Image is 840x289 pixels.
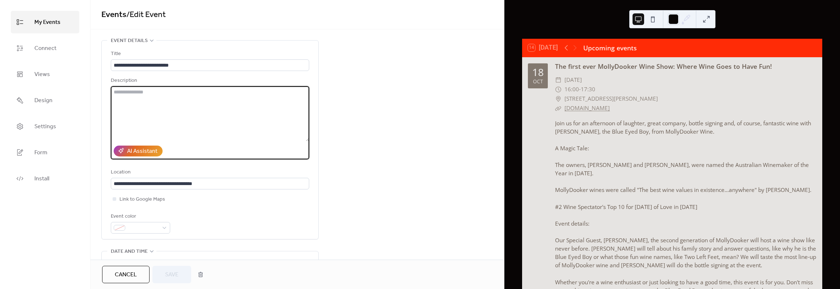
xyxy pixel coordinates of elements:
[11,141,79,164] a: Form
[34,173,49,185] span: Install
[111,247,148,256] span: Date and time
[11,89,79,112] a: Design
[532,67,544,78] div: 18
[555,75,562,85] div: ​
[11,37,79,59] a: Connect
[34,147,47,159] span: Form
[555,94,562,104] div: ​
[583,43,637,53] div: Upcoming events
[34,121,56,133] span: Settings
[555,104,562,113] div: ​
[581,85,595,94] span: 17:30
[564,75,582,85] span: [DATE]
[11,63,79,85] a: Views
[564,94,658,104] span: [STREET_ADDRESS][PERSON_NAME]
[111,76,308,85] div: Description
[11,167,79,190] a: Install
[533,79,543,84] div: Oct
[114,146,163,156] button: AI Assistant
[564,85,579,94] span: 16:00
[11,115,79,138] a: Settings
[555,62,772,71] a: The first ever MollyDooker Wine Show: Where Wine Goes to Have Fun!
[564,104,610,112] a: [DOMAIN_NAME]
[34,17,60,28] span: My Events
[34,95,52,106] span: Design
[102,266,150,283] button: Cancel
[11,11,79,33] a: My Events
[111,37,148,45] span: Event details
[579,85,581,94] span: -
[101,7,126,23] a: Events
[115,271,137,279] span: Cancel
[34,43,56,54] span: Connect
[555,85,562,94] div: ​
[126,7,166,23] span: / Edit Event
[127,147,157,156] div: AI Assistant
[111,168,308,177] div: Location
[34,69,50,80] span: Views
[119,195,165,204] span: Link to Google Maps
[111,50,308,58] div: Title
[111,212,169,221] div: Event color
